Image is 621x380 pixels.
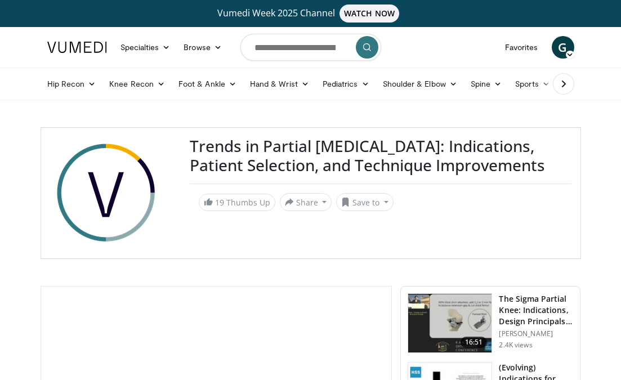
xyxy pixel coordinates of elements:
[461,337,488,348] span: 16:51
[41,5,581,23] a: Vumedi Week 2025 ChannelWATCH NOW
[508,73,557,95] a: Sports
[499,341,532,350] p: 2.4K views
[408,293,573,353] a: 16:51 The Sigma Partial Knee: Indications, Design Principals & Surgical Te… [PERSON_NAME] 2.4K views
[552,36,574,59] a: G
[339,5,399,23] span: WATCH NOW
[336,193,394,211] button: Save to
[50,137,163,249] img: Trends in Partial Knee Arthroplasty: Indications, Patient Selection, and Technique Improvements
[243,73,316,95] a: Hand & Wrist
[102,73,172,95] a: Knee Recon
[376,73,464,95] a: Shoulder & Elbow
[408,294,492,352] img: b4e7bb26-fa9c-4d3d-adc6-8682f890a2bc.150x105_q85_crop-smart_upscale.jpg
[41,73,103,95] a: Hip Recon
[177,36,229,59] a: Browse
[280,193,332,211] button: Share
[172,73,243,95] a: Foot & Ankle
[499,293,573,327] h3: The Sigma Partial Knee: Indications, Design Principals & Surgical Te…
[114,36,177,59] a: Specialties
[464,73,508,95] a: Spine
[199,194,275,211] a: 19 Thumbs Up
[190,137,571,175] h3: Trends in Partial [MEDICAL_DATA]: Indications, Patient Selection, and Technique Improvements
[240,34,381,61] input: Search topics, interventions
[498,36,545,59] a: Favorites
[47,42,107,53] img: VuMedi Logo
[499,329,573,338] p: [PERSON_NAME]
[316,73,376,95] a: Pediatrics
[215,197,224,208] span: 19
